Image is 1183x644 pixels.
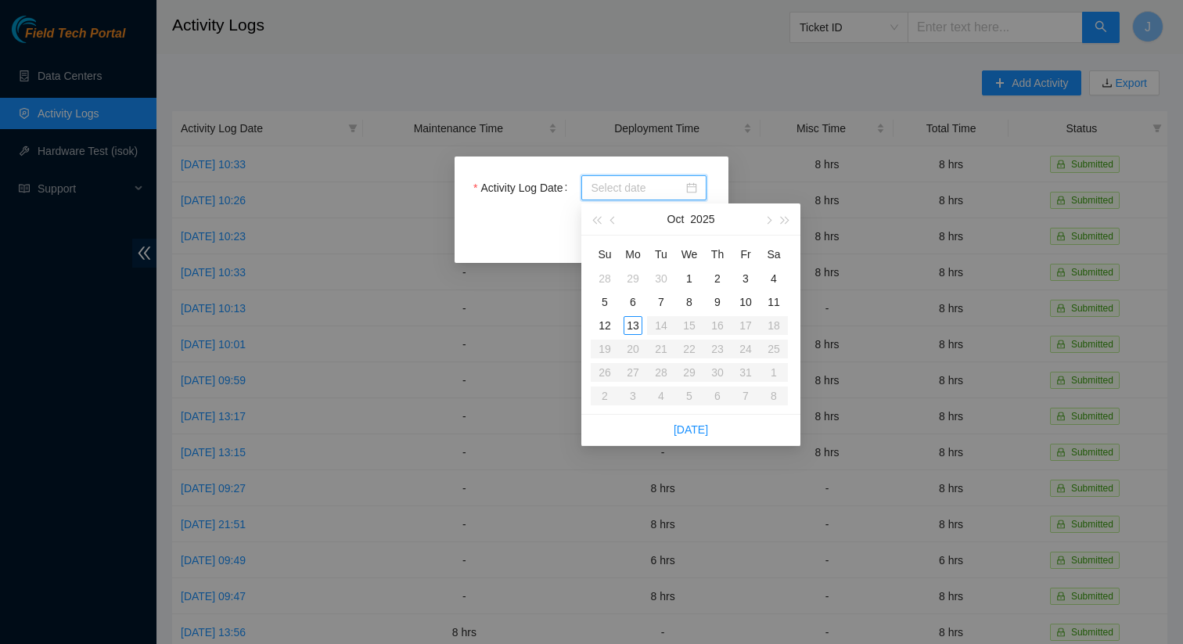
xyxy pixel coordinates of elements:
button: Oct [667,203,685,235]
div: 6 [624,293,642,311]
div: 9 [708,293,727,311]
div: 13 [624,316,642,335]
td: 2025-10-06 [619,290,647,314]
td: 2025-10-05 [591,290,619,314]
td: 2025-09-28 [591,267,619,290]
a: [DATE] [674,423,708,436]
div: 12 [595,316,614,335]
th: Sa [760,242,788,267]
td: 2025-10-09 [703,290,732,314]
th: Su [591,242,619,267]
th: Th [703,242,732,267]
td: 2025-10-13 [619,314,647,337]
th: Fr [732,242,760,267]
th: Mo [619,242,647,267]
td: 2025-10-08 [675,290,703,314]
input: Activity Log Date [591,179,683,196]
div: 1 [680,269,699,288]
div: 29 [624,269,642,288]
label: Activity Log Date [473,175,574,200]
td: 2025-10-04 [760,267,788,290]
td: 2025-10-12 [591,314,619,337]
div: 8 [680,293,699,311]
div: 11 [764,293,783,311]
div: 30 [652,269,671,288]
div: 4 [764,269,783,288]
td: 2025-09-30 [647,267,675,290]
button: 2025 [690,203,714,235]
div: 10 [736,293,755,311]
div: 28 [595,269,614,288]
div: 2 [708,269,727,288]
div: 7 [652,293,671,311]
div: 5 [595,293,614,311]
td: 2025-10-10 [732,290,760,314]
td: 2025-10-01 [675,267,703,290]
th: Tu [647,242,675,267]
td: 2025-10-07 [647,290,675,314]
td: 2025-10-11 [760,290,788,314]
td: 2025-10-02 [703,267,732,290]
td: 2025-10-03 [732,267,760,290]
div: 3 [736,269,755,288]
th: We [675,242,703,267]
td: 2025-09-29 [619,267,647,290]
